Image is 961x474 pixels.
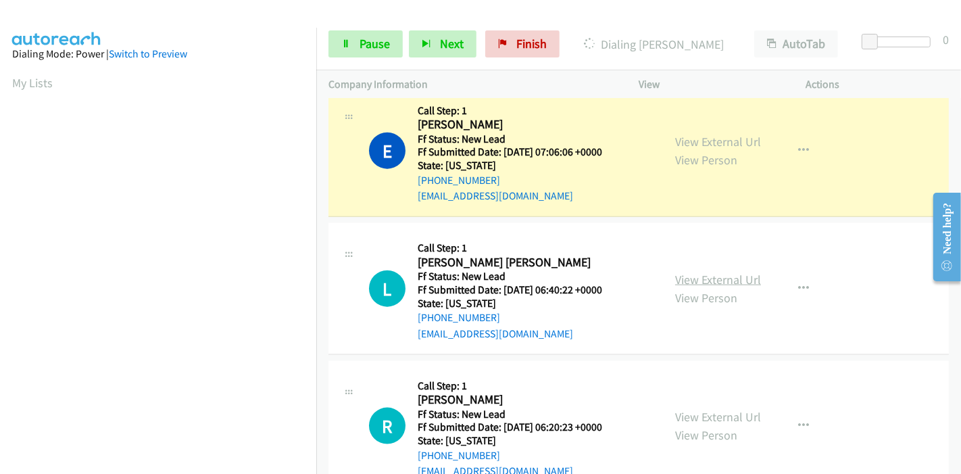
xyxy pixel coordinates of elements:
[418,104,602,118] h5: Call Step: 1
[369,270,405,307] h1: L
[328,76,614,93] p: Company Information
[943,30,949,49] div: 0
[418,133,602,146] h5: Ff Status: New Lead
[806,76,950,93] p: Actions
[418,311,500,324] a: [PHONE_NUMBER]
[109,47,187,60] a: Switch to Preview
[418,297,602,310] h5: State: [US_STATE]
[418,117,602,133] h2: [PERSON_NAME]
[418,434,602,448] h5: State: [US_STATE]
[675,409,761,425] a: View External Url
[418,392,602,408] h2: [PERSON_NAME]
[418,270,602,283] h5: Ff Status: New Lead
[675,290,737,306] a: View Person
[418,379,602,393] h5: Call Step: 1
[360,36,390,51] span: Pause
[675,152,737,168] a: View Person
[418,241,602,255] h5: Call Step: 1
[418,189,573,202] a: [EMAIL_ADDRESS][DOMAIN_NAME]
[639,76,782,93] p: View
[868,37,931,47] div: Delay between calls (in seconds)
[369,408,405,444] div: The call is yet to be attempted
[369,133,405,169] h1: E
[369,270,405,307] div: The call is yet to be attempted
[485,30,560,57] a: Finish
[675,427,737,443] a: View Person
[578,35,730,53] p: Dialing [PERSON_NAME]
[328,30,403,57] a: Pause
[12,75,53,91] a: My Lists
[12,46,304,62] div: Dialing Mode: Power |
[516,36,547,51] span: Finish
[418,255,602,270] h2: [PERSON_NAME] [PERSON_NAME]
[754,30,838,57] button: AutoTab
[409,30,476,57] button: Next
[418,145,602,159] h5: Ff Submitted Date: [DATE] 07:06:06 +0000
[369,408,405,444] h1: R
[418,283,602,297] h5: Ff Submitted Date: [DATE] 06:40:22 +0000
[922,183,961,291] iframe: Resource Center
[675,134,761,149] a: View External Url
[440,36,464,51] span: Next
[418,421,602,434] h5: Ff Submitted Date: [DATE] 06:20:23 +0000
[418,174,500,187] a: [PHONE_NUMBER]
[418,159,602,172] h5: State: [US_STATE]
[418,408,602,421] h5: Ff Status: New Lead
[418,449,500,462] a: [PHONE_NUMBER]
[418,327,573,340] a: [EMAIL_ADDRESS][DOMAIN_NAME]
[675,272,761,287] a: View External Url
